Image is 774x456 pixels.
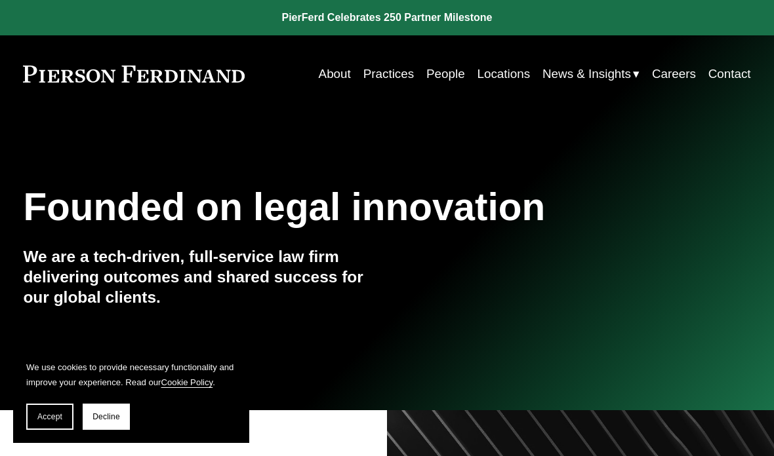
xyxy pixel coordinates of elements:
a: Contact [708,62,751,86]
h4: We are a tech-driven, full-service law firm delivering outcomes and shared success for our global... [23,246,387,307]
a: folder dropdown [542,62,640,86]
button: Decline [83,404,130,430]
a: Cookie Policy [161,377,213,387]
span: Accept [37,412,62,421]
span: Decline [92,412,120,421]
button: Accept [26,404,73,430]
a: Locations [478,62,531,86]
a: Careers [652,62,696,86]
a: Practices [363,62,414,86]
section: Cookie banner [13,347,249,443]
a: About [319,62,351,86]
p: We use cookies to provide necessary functionality and improve your experience. Read our . [26,360,236,390]
a: People [426,62,465,86]
span: News & Insights [542,63,631,85]
h1: Founded on legal innovation [23,185,629,229]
